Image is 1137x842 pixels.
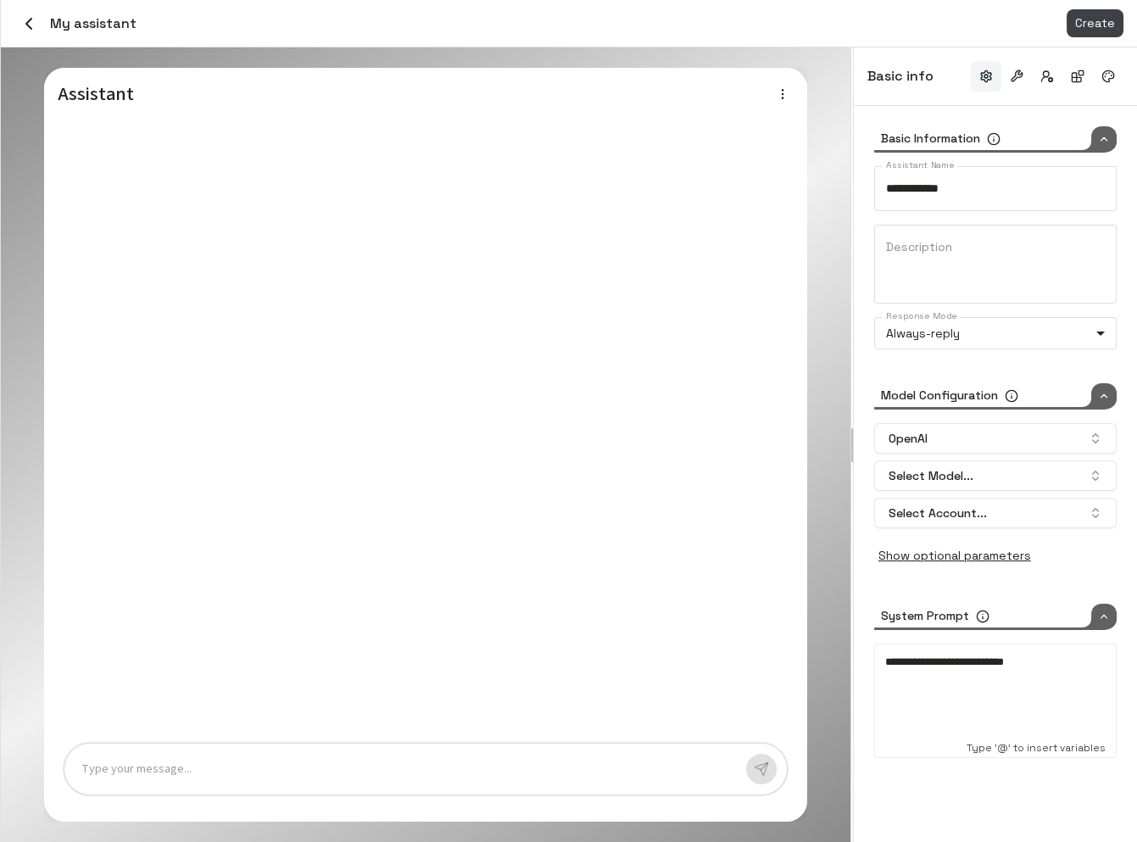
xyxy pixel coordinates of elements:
button: Basic info [971,61,1001,92]
button: Show optional parameters [874,542,1035,570]
label: Assistant Name [886,159,954,171]
button: Branding [1093,61,1123,92]
button: Integrations [1062,61,1093,92]
h6: Basic Information [881,130,980,148]
button: Access [1032,61,1062,92]
h6: Basic info [867,65,934,87]
h6: Model Configuration [881,387,998,405]
label: Response Mode [886,309,957,322]
button: Tools [1001,61,1032,92]
button: Select Account... [874,498,1117,528]
span: Type '@' to insert variables [967,739,1106,757]
h6: System Prompt [881,607,969,626]
h5: Assistant [58,81,610,106]
p: Always-reply [886,325,1090,343]
button: OpenAI [874,423,1117,454]
button: Select Model... [874,460,1117,491]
